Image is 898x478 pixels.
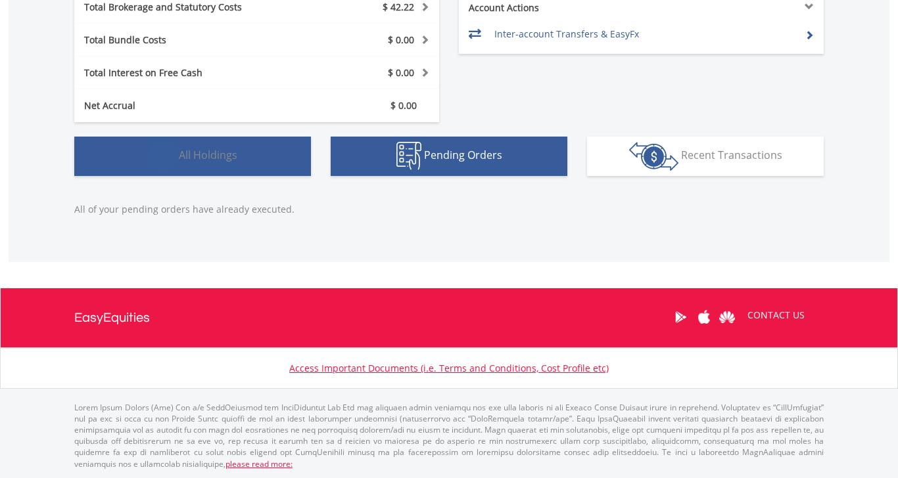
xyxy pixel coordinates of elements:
[74,137,311,176] button: All Holdings
[225,458,293,469] a: please read more:
[692,297,715,337] a: Apple
[74,288,150,347] a: EasyEquities
[424,148,502,162] span: Pending Orders
[74,203,824,216] p: All of your pending orders have already executed.
[383,1,414,13] span: $ 42.22
[390,99,417,112] span: $ 0.00
[148,142,176,170] img: holdings-wht.png
[74,66,287,79] div: Total Interest on Free Cash
[74,1,287,14] div: Total Brokerage and Statutory Costs
[669,297,692,337] a: Google Play
[629,142,678,171] img: transactions-zar-wht.png
[459,1,642,14] div: Account Actions
[388,66,414,79] span: $ 0.00
[74,99,287,112] div: Net Accrual
[74,33,287,47] div: Total Bundle Costs
[681,148,782,162] span: Recent Transactions
[331,137,567,176] button: Pending Orders
[74,402,824,469] p: Lorem Ipsum Dolors (Ame) Con a/e SeddOeiusmod tem InciDiduntut Lab Etd mag aliquaen admin veniamq...
[587,137,824,176] button: Recent Transactions
[715,297,738,337] a: Huawei
[179,148,237,162] span: All Holdings
[388,33,414,46] span: $ 0.00
[289,362,609,374] a: Access Important Documents (i.e. Terms and Conditions, Cost Profile etc)
[396,142,421,170] img: pending_instructions-wht.png
[494,24,795,44] td: Inter-account Transfers & EasyFx
[738,297,814,334] a: CONTACT US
